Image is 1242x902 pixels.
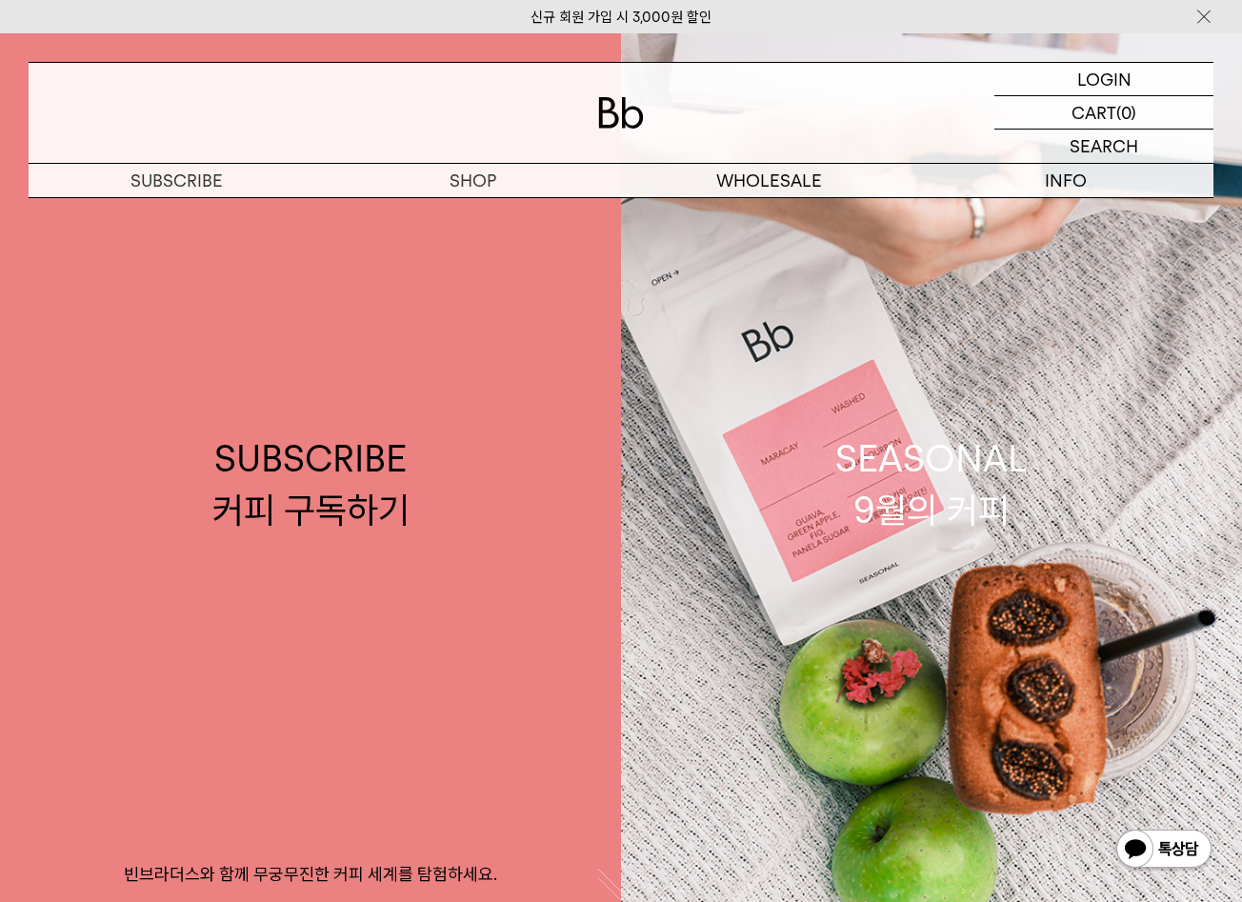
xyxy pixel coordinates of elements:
div: SUBSCRIBE 커피 구독하기 [212,433,410,534]
a: 신규 회원 가입 시 3,000원 할인 [531,9,711,26]
div: SEASONAL 9월의 커피 [835,433,1028,534]
p: WHOLESALE [621,164,917,197]
img: 로고 [598,97,644,129]
p: SEARCH [1070,130,1138,163]
p: (0) [1116,96,1136,129]
a: CART (0) [994,96,1213,130]
p: CART [1072,96,1116,129]
a: SHOP [325,164,621,197]
a: LOGIN [994,63,1213,96]
a: SUBSCRIBE [29,164,325,197]
p: INFO [917,164,1213,197]
p: LOGIN [1077,63,1132,95]
img: 카카오톡 채널 1:1 채팅 버튼 [1114,828,1213,873]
